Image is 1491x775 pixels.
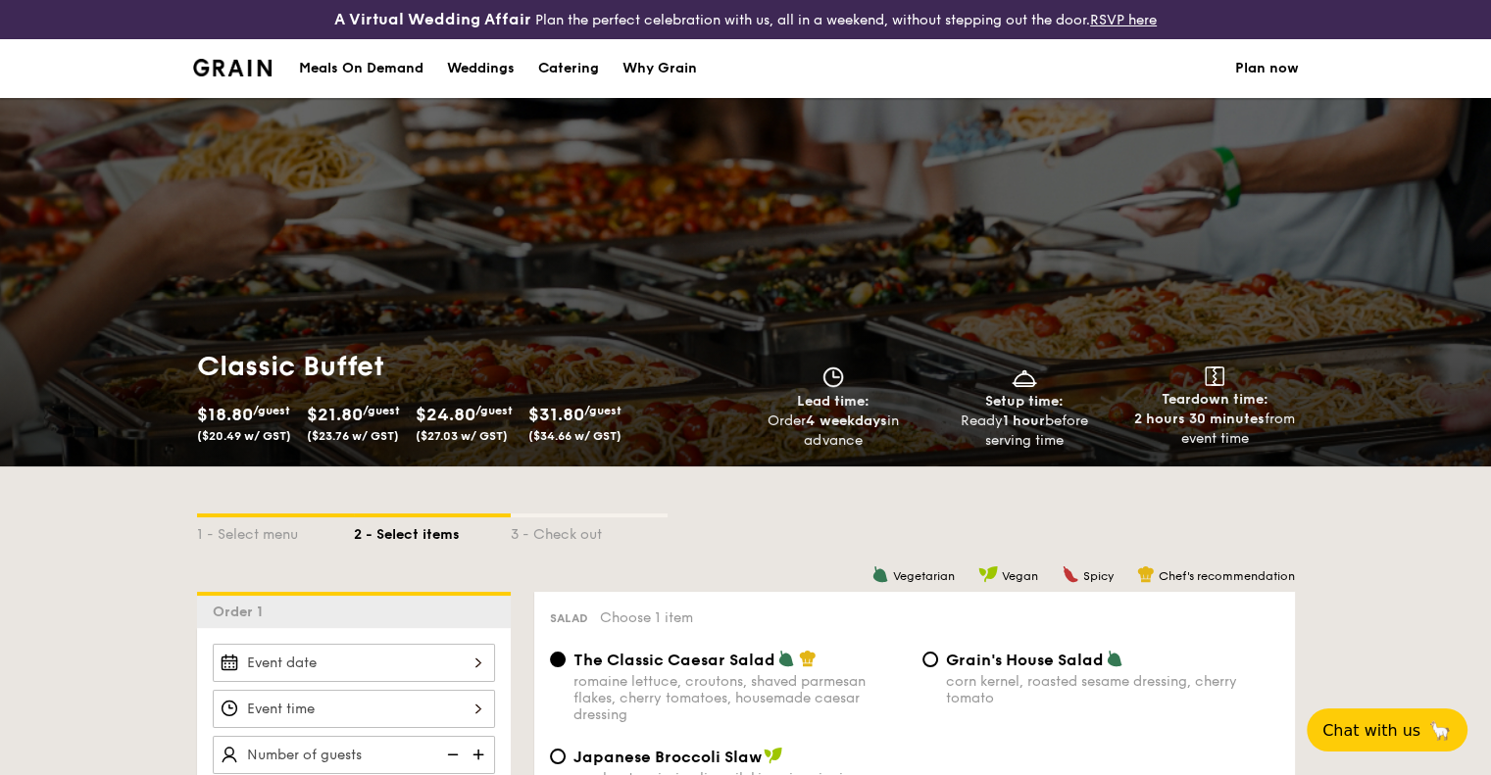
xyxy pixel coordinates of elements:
[197,517,354,545] div: 1 - Select menu
[819,366,848,388] img: icon-clock.2db775ea.svg
[573,651,775,669] span: The Classic Caesar Salad
[550,652,566,667] input: The Classic Caesar Saladromaine lettuce, croutons, shaved parmesan flakes, cherry tomatoes, house...
[764,747,783,764] img: icon-vegan.f8ff3823.svg
[985,393,1064,410] span: Setup time:
[746,412,921,451] div: Order in advance
[1322,721,1420,740] span: Chat with us
[197,429,291,443] span: ($20.49 w/ GST)
[193,59,273,76] img: Grain
[1090,12,1157,28] a: RSVP here
[1134,411,1265,427] strong: 2 hours 30 minutes
[550,611,588,625] span: Salad
[946,673,1279,706] div: corn kernel, roasted sesame dressing, cherry tomato
[307,429,399,443] span: ($23.76 w/ GST)
[213,604,271,620] span: Order 1
[287,39,435,98] a: Meals On Demand
[299,39,423,98] div: Meals On Demand
[573,748,762,766] span: Japanese Broccoli Slaw
[1235,39,1299,98] a: Plan now
[1307,708,1467,751] button: Chat with us🦙
[1162,391,1268,408] span: Teardown time:
[600,609,693,626] span: Choose 1 item
[922,652,938,667] input: Grain's House Saladcorn kernel, roasted sesame dressing, cherry tomato
[436,736,466,773] img: icon-reduce.1d2dbef1.svg
[213,690,495,728] input: Event time
[213,736,495,774] input: Number of guests
[622,39,697,98] div: Why Grain
[978,565,998,583] img: icon-vegan.f8ff3823.svg
[936,412,1112,451] div: Ready before serving time
[806,412,886,429] strong: 4 weekdays
[1003,412,1045,429] strong: 1 hour
[253,404,290,417] span: /guest
[550,749,566,764] input: Japanese Broccoli Slawgreek extra virgin olive oil, kizami nori, ginger, yuzu soy-sesame dressing
[1083,569,1114,583] span: Spicy
[797,393,870,410] span: Lead time:
[528,429,621,443] span: ($34.66 w/ GST)
[354,517,511,545] div: 2 - Select items
[307,404,363,425] span: $21.80
[1002,569,1038,583] span: Vegan
[777,650,795,667] img: icon-vegetarian.fe4039eb.svg
[1159,569,1295,583] span: Chef's recommendation
[526,39,611,98] a: Catering
[946,651,1104,669] span: Grain's House Salad
[511,517,668,545] div: 3 - Check out
[871,565,889,583] img: icon-vegetarian.fe4039eb.svg
[475,404,513,417] span: /guest
[1137,565,1155,583] img: icon-chef-hat.a58ddaea.svg
[1010,366,1039,388] img: icon-dish.430c3a2e.svg
[213,644,495,682] input: Event date
[435,39,526,98] a: Weddings
[416,429,508,443] span: ($27.03 w/ GST)
[363,404,400,417] span: /guest
[193,59,273,76] a: Logotype
[334,8,531,31] h4: A Virtual Wedding Affair
[466,736,495,773] img: icon-add.58712e84.svg
[799,650,817,667] img: icon-chef-hat.a58ddaea.svg
[1062,565,1079,583] img: icon-spicy.37a8142b.svg
[1205,366,1224,386] img: icon-teardown.65201eee.svg
[573,673,907,723] div: romaine lettuce, croutons, shaved parmesan flakes, cherry tomatoes, housemade caesar dressing
[249,8,1243,31] div: Plan the perfect celebration with us, all in a weekend, without stepping out the door.
[584,404,621,417] span: /guest
[1428,719,1452,742] span: 🦙
[197,349,738,384] h1: Classic Buffet
[611,39,709,98] a: Why Grain
[538,39,599,98] div: Catering
[197,404,253,425] span: $18.80
[1127,410,1303,449] div: from event time
[416,404,475,425] span: $24.80
[1106,650,1123,667] img: icon-vegetarian.fe4039eb.svg
[528,404,584,425] span: $31.80
[447,39,515,98] div: Weddings
[893,569,955,583] span: Vegetarian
